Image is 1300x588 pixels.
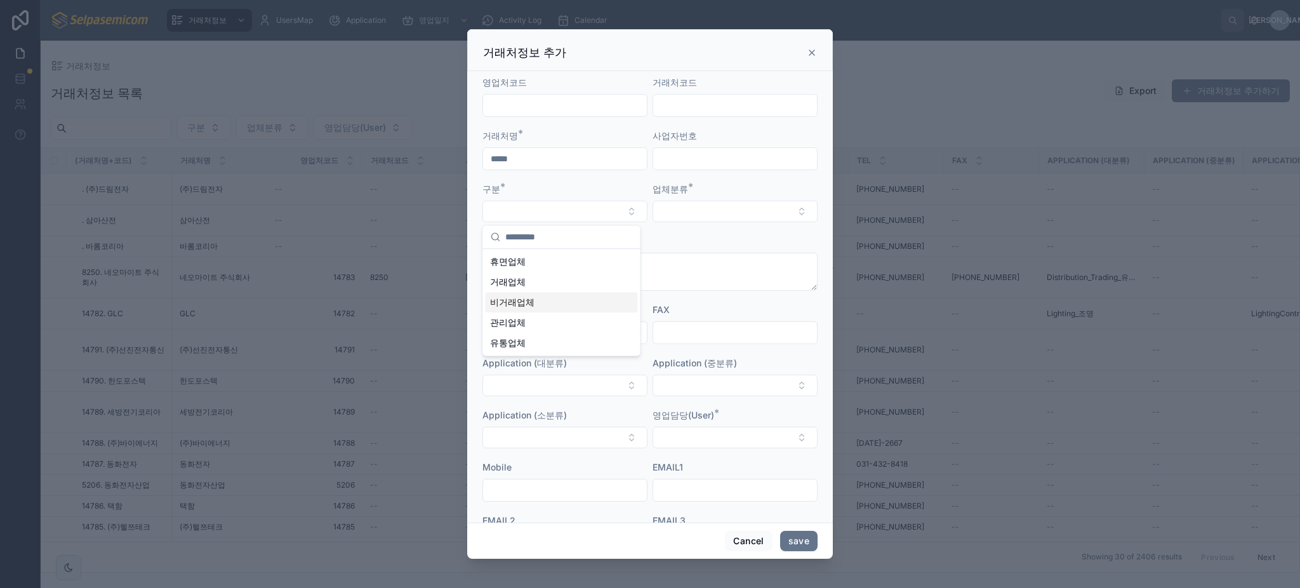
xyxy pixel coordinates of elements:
button: Select Button [653,201,818,222]
span: 거래처코드 [653,77,697,88]
h3: 거래처정보 추가 [483,45,566,60]
button: Select Button [653,427,818,448]
span: Application (대분류) [482,357,567,368]
span: Mobile [482,462,512,472]
span: 비거래업체 [490,296,534,309]
span: 사업자번호 [653,130,697,141]
span: 관리업체 [490,316,526,329]
span: FAX [653,304,670,315]
button: Select Button [482,201,647,222]
span: 업체분류 [653,184,688,194]
div: Suggestions [482,249,640,356]
span: EMAIL3 [653,515,686,526]
span: 구분 [482,184,500,194]
span: EMAIL1 [653,462,683,472]
span: EMAIL2 [482,515,515,526]
button: Select Button [482,427,647,448]
span: Application (중분류) [653,357,737,368]
button: Select Button [482,375,647,396]
span: 휴면업체 [490,255,526,268]
button: save [780,531,818,551]
span: 거래업체 [490,276,526,288]
span: 유통업체 [490,337,526,349]
span: 영업담당(User) [653,410,714,420]
span: 거래처명 [482,130,518,141]
span: Application (소분류) [482,410,567,420]
button: Select Button [653,375,818,396]
button: Cancel [725,531,772,551]
span: 영업처코드 [482,77,527,88]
